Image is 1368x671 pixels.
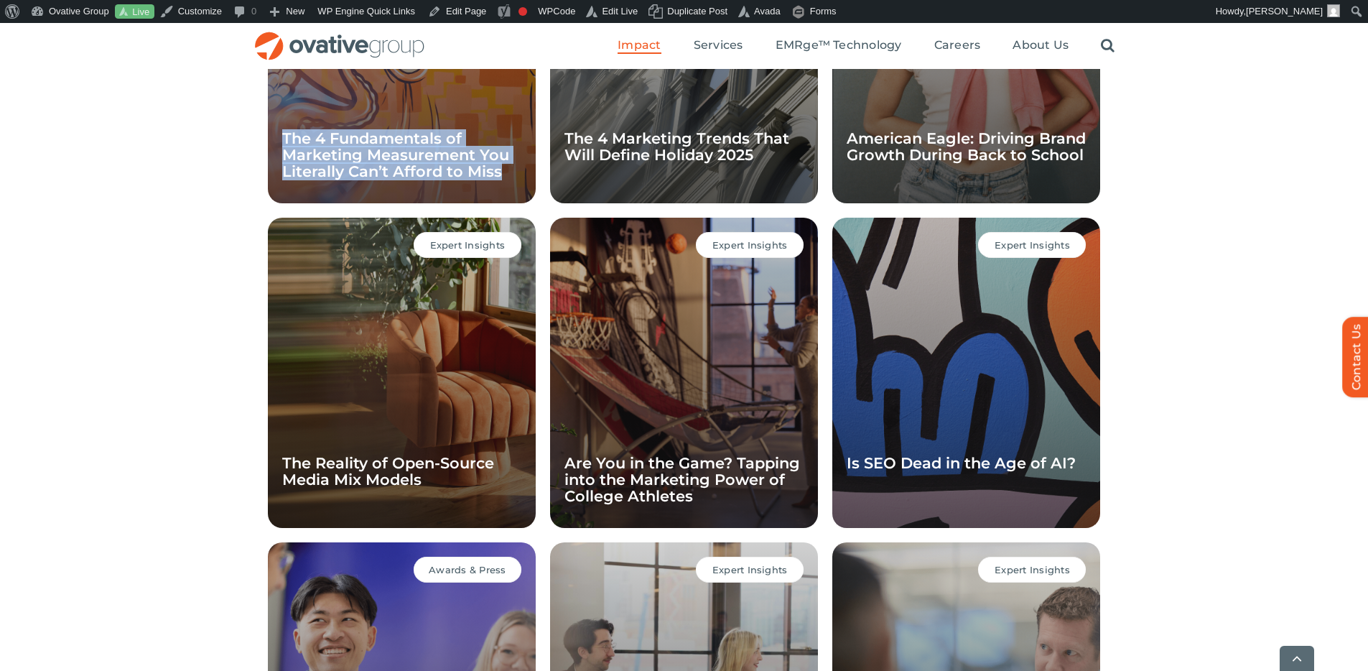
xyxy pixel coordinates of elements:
a: About Us [1013,38,1069,54]
nav: Menu [618,23,1115,69]
a: Impact [618,38,661,54]
span: Impact [618,38,661,52]
span: Careers [934,38,981,52]
div: Focus keyphrase not set [518,7,527,16]
span: About Us [1013,38,1069,52]
span: EMRge™ Technology [776,38,902,52]
a: Search [1101,38,1115,54]
a: Is SEO Dead in the Age of AI? [847,454,1076,472]
a: American Eagle: Driving Brand Growth During Back to School [847,129,1086,164]
a: Careers [934,38,981,54]
span: [PERSON_NAME] [1246,6,1323,17]
a: The Reality of Open-Source Media Mix Models [282,454,494,489]
a: Services [694,38,743,54]
a: The 4 Marketing Trends That Will Define Holiday 2025 [564,129,789,164]
a: EMRge™ Technology [776,38,902,54]
a: Are You in the Game? Tapping into the Marketing Power of College Athletes [564,454,800,505]
a: OG_Full_horizontal_RGB [253,30,426,44]
span: Services [694,38,743,52]
a: The 4 Fundamentals of Marketing Measurement You Literally Can’t Afford to Miss [282,129,509,180]
a: Live [115,4,154,19]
